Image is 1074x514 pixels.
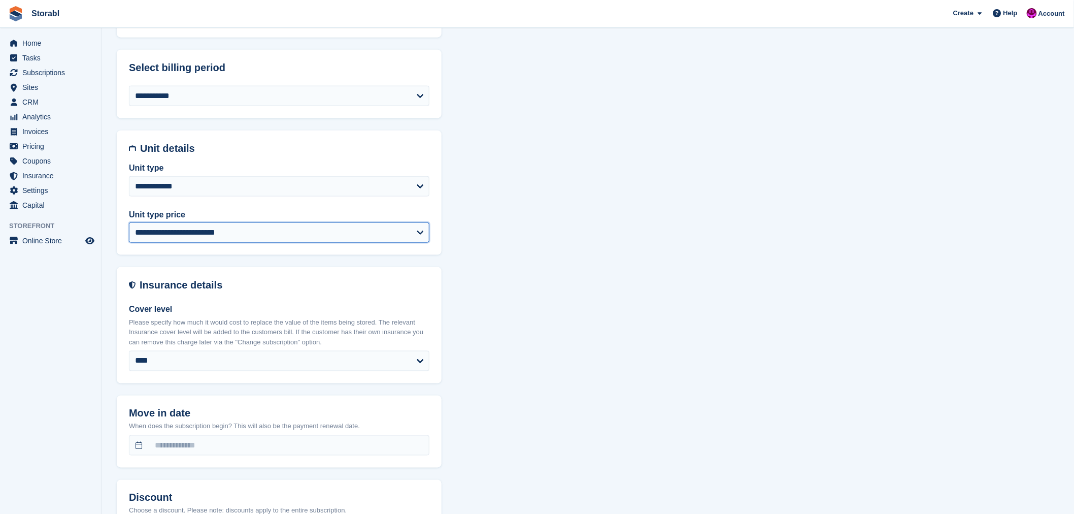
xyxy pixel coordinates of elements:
a: menu [5,124,96,139]
img: insurance-details-icon-731ffda60807649b61249b889ba3c5e2b5c27d34e2e1fb37a309f0fde93ff34a.svg [129,279,136,291]
h2: Unit details [140,143,429,154]
label: Cover level [129,303,429,315]
a: menu [5,95,96,109]
a: menu [5,36,96,50]
span: Create [953,8,974,18]
a: menu [5,234,96,248]
a: menu [5,198,96,212]
span: Help [1003,8,1018,18]
span: Insurance [22,169,83,183]
p: When does the subscription begin? This will also be the payment renewal date. [129,422,429,432]
a: menu [5,80,96,94]
span: Subscriptions [22,66,83,80]
img: stora-icon-8386f47178a22dfd0bd8f6a31ec36ba5ce8667c1dd55bd0f319d3a0aa187defe.svg [8,6,23,21]
span: Settings [22,183,83,198]
h2: Insurance details [140,279,429,291]
a: menu [5,51,96,65]
a: menu [5,169,96,183]
span: Invoices [22,124,83,139]
a: Storabl [27,5,63,22]
a: menu [5,110,96,124]
span: Coupons [22,154,83,168]
img: unit-details-icon-595b0c5c156355b767ba7b61e002efae458ec76ed5ec05730b8e856ff9ea34a9.svg [129,143,136,154]
p: Please specify how much it would cost to replace the value of the items being stored. The relevan... [129,317,429,347]
a: Preview store [84,235,96,247]
span: Storefront [9,221,101,231]
span: Home [22,36,83,50]
span: Analytics [22,110,83,124]
h2: Discount [129,492,429,504]
span: Online Store [22,234,83,248]
a: menu [5,183,96,198]
a: menu [5,154,96,168]
a: menu [5,139,96,153]
h2: Select billing period [129,62,429,74]
label: Unit type price [129,209,429,221]
span: CRM [22,95,83,109]
span: Tasks [22,51,83,65]
span: Pricing [22,139,83,153]
span: Capital [22,198,83,212]
a: menu [5,66,96,80]
span: Account [1038,9,1065,19]
img: Helen Morton [1027,8,1037,18]
h2: Move in date [129,408,429,420]
span: Sites [22,80,83,94]
label: Unit type [129,162,429,174]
